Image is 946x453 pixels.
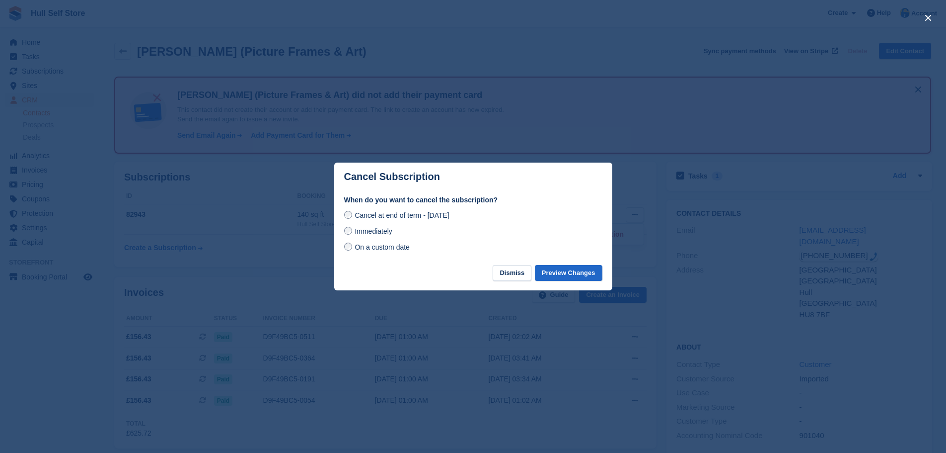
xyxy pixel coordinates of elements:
button: Dismiss [493,265,531,281]
span: On a custom date [355,243,410,251]
input: Immediately [344,227,352,235]
span: Cancel at end of term - [DATE] [355,211,449,219]
span: Immediately [355,227,392,235]
button: Preview Changes [535,265,602,281]
label: When do you want to cancel the subscription? [344,195,602,205]
p: Cancel Subscription [344,171,440,182]
input: On a custom date [344,243,352,251]
button: close [920,10,936,26]
input: Cancel at end of term - [DATE] [344,211,352,219]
